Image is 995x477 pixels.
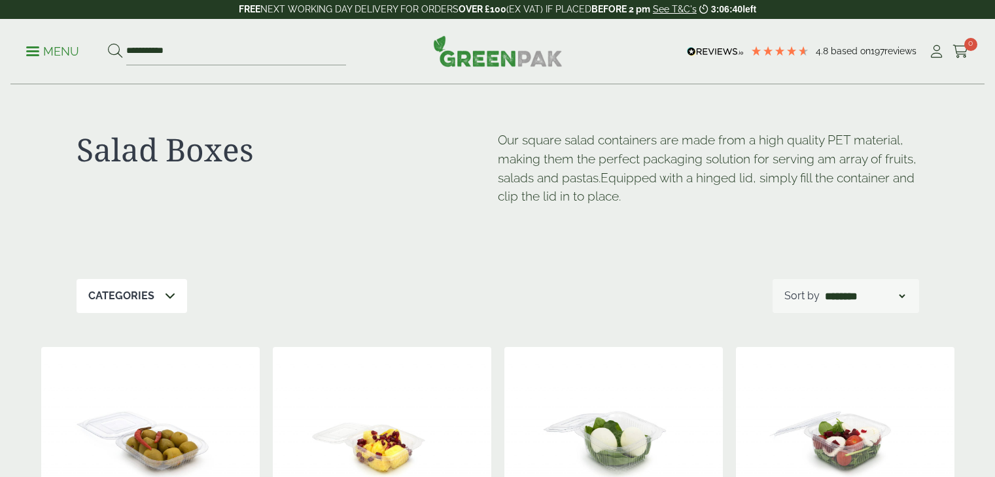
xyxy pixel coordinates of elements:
[498,171,915,204] span: Equipped with a hinged lid, simply fill the container and clip the lid in to place.
[952,42,969,61] a: 0
[687,47,744,56] img: REVIEWS.io
[26,44,79,57] a: Menu
[928,45,945,58] i: My Account
[88,288,154,304] p: Categories
[822,288,907,304] select: Shop order
[433,35,563,67] img: GreenPak Supplies
[742,4,756,14] span: left
[591,4,650,14] strong: BEFORE 2 pm
[653,4,697,14] a: See T&C's
[711,4,742,14] span: 3:06:40
[964,38,977,51] span: 0
[239,4,260,14] strong: FREE
[884,46,916,56] span: reviews
[498,133,916,185] span: Our square salad containers are made from a high quality PET material, making them the perfect pa...
[816,46,831,56] span: 4.8
[77,131,498,169] h1: Salad Boxes
[871,46,884,56] span: 197
[750,45,809,57] div: 4.79 Stars
[459,4,506,14] strong: OVER £100
[784,288,820,304] p: Sort by
[831,46,871,56] span: Based on
[952,45,969,58] i: Cart
[26,44,79,59] p: Menu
